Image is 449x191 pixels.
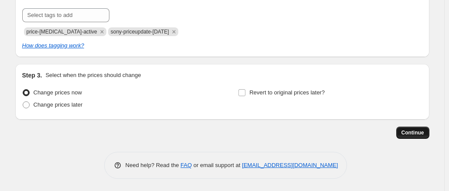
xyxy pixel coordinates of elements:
[22,8,109,22] input: Select tags to add
[249,89,325,96] span: Revert to original prices later?
[22,42,84,49] a: How does tagging work?
[180,162,192,168] a: FAQ
[22,71,42,80] h2: Step 3.
[401,129,424,136] span: Continue
[396,127,429,139] button: Continue
[27,29,97,35] span: price-change-job-active
[45,71,141,80] p: Select when the prices should change
[242,162,338,168] a: [EMAIL_ADDRESS][DOMAIN_NAME]
[34,89,82,96] span: Change prices now
[170,28,178,36] button: Remove sony-priceupdate-aug21
[192,162,242,168] span: or email support at
[34,101,83,108] span: Change prices later
[126,162,181,168] span: Need help? Read the
[98,28,106,36] button: Remove price-change-job-active
[111,29,169,35] span: sony-priceupdate-aug21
